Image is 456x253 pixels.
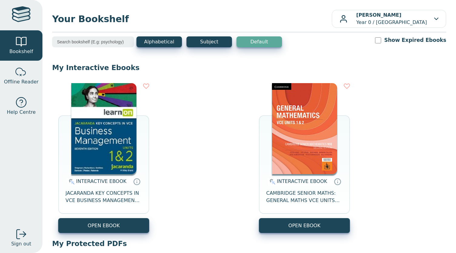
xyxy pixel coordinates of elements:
span: Your Bookshelf [52,12,332,26]
span: Bookshelf [9,48,33,55]
p: Year 0 / [GEOGRAPHIC_DATA] [356,12,427,26]
a: Interactive eBooks are accessed online via the publisher’s portal. They contain interactive resou... [334,178,341,185]
span: INTERACTIVE EBOOK [76,178,126,184]
span: Sign out [11,240,31,248]
button: Subject [186,36,232,47]
b: [PERSON_NAME] [356,12,401,18]
a: Interactive eBooks are accessed online via the publisher’s portal. They contain interactive resou... [133,178,140,185]
button: Default [236,36,282,47]
span: Help Centre [7,109,35,116]
span: Offline Reader [4,78,39,86]
button: OPEN EBOOK [259,218,350,233]
p: My Interactive Ebooks [52,63,446,72]
img: 6de7bc63-ffc5-4812-8446-4e17a3e5be0d.jpg [71,83,136,174]
img: interactive.svg [268,178,275,185]
button: [PERSON_NAME]Year 0 / [GEOGRAPHIC_DATA] [332,10,446,28]
img: interactive.svg [67,178,75,185]
p: My Protected PDFs [52,239,446,248]
button: OPEN EBOOK [58,218,149,233]
img: 98e9f931-67be-40f3-b733-112c3181ee3a.jpg [272,83,337,174]
span: INTERACTIVE EBOOK [277,178,327,184]
span: CAMBRIDGE SENIOR MATHS: GENERAL MATHS VCE UNITS 1&2 EBOOK 2E [266,190,343,204]
label: Show Expired Ebooks [384,36,446,44]
input: Search bookshelf (E.g: psychology) [52,36,134,47]
span: JACARANDA KEY CONCEPTS IN VCE BUSINESS MANAGEMENT UNITS 1&2 7E LEARNON [65,190,142,204]
button: Alphabetical [136,36,182,47]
